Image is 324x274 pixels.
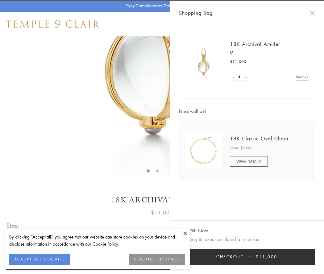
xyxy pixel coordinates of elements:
[6,221,20,231] span: Size:
[296,73,309,80] a: Remove
[185,43,222,80] img: 18K Archival Amulet
[243,73,249,81] a: Set quantity to 2
[310,11,315,15] button: Close Shopping Bag
[230,41,280,48] a: 18K Archival Amulet
[6,20,99,28] img: Temple St. Clair
[185,132,222,169] img: N88865-OV18
[9,233,185,247] div: By clicking “Accept all”, you agree that our website can store cookies on your device and disclos...
[179,227,208,235] button: Add Gift Note
[9,254,70,265] button: ACCEPT ALL COOKIES
[126,3,196,9] p: Enjoy Complimentary Delivery & Returns
[216,253,244,260] span: Checkout
[179,9,213,17] span: Shopping Bag
[179,108,315,115] span: Pairs well with
[236,159,261,164] span: VIEW DETAILS
[230,73,236,81] a: Set quantity to 0
[230,145,252,151] span: From: $9,000
[230,135,288,142] a: 18K Classic Oval Chain
[230,59,246,65] span: $11,000
[129,254,185,265] button: COOKIES SETTINGS
[230,156,268,167] a: VIEW DETAILS
[179,235,315,243] p: Shipping & taxes calculated at checkout
[179,249,315,265] button: Checkout $11,000
[230,49,309,56] p: M
[151,209,173,217] span: $11,000
[256,253,277,260] span: $11,000
[6,195,318,205] h1: 18K Archival Amulet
